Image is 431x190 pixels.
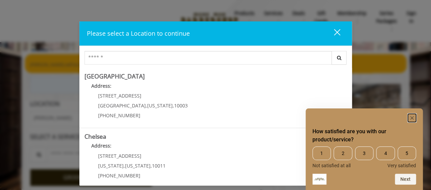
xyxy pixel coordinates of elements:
[98,162,124,169] span: [US_STATE]
[321,27,344,40] button: close dialog
[84,51,347,68] div: Center Select
[398,146,416,160] span: 5
[98,92,141,99] span: [STREET_ADDRESS]
[387,163,416,168] span: Very satisfied
[84,51,332,65] input: Search Center
[98,153,141,159] span: [STREET_ADDRESS]
[124,162,125,169] span: ,
[87,29,190,37] span: Please select a Location to continue
[174,102,188,109] span: 10003
[91,83,111,89] b: Address:
[91,142,111,149] b: Address:
[355,146,373,160] span: 3
[334,146,352,160] span: 2
[84,72,145,80] b: [GEOGRAPHIC_DATA]
[312,146,331,160] span: 1
[151,162,152,169] span: ,
[84,132,106,140] b: Chelsea
[395,174,416,185] button: Next question
[152,162,166,169] span: 10011
[312,114,416,185] div: How satisfied are you with our product/service? Select an option from 1 to 5, with 1 being Not sa...
[312,146,416,168] div: How satisfied are you with our product/service? Select an option from 1 to 5, with 1 being Not sa...
[147,102,173,109] span: [US_STATE]
[335,55,343,60] i: Search button
[312,127,416,144] h2: How satisfied are you with our product/service? Select an option from 1 to 5, with 1 being Not sa...
[376,146,395,160] span: 4
[98,102,146,109] span: [GEOGRAPHIC_DATA]
[125,162,151,169] span: [US_STATE]
[312,163,351,168] span: Not satisfied at all
[146,102,147,109] span: ,
[408,114,416,122] button: Hide survey
[98,172,140,179] span: [PHONE_NUMBER]
[326,29,340,39] div: close dialog
[173,102,174,109] span: ,
[98,112,140,119] span: [PHONE_NUMBER]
